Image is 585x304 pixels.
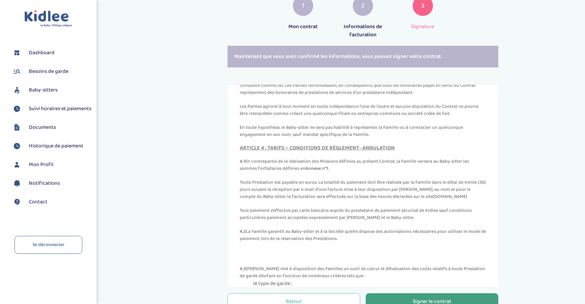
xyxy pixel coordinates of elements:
p: Toute Prestation est payable en euros. La totalité du paiement doit être réalisée par la Famille ... [240,179,486,200]
a: Dashboard [12,48,91,58]
span: Besoins de garde [29,67,68,76]
img: besoin.svg [12,66,22,77]
span: Baby-sitters [29,86,58,94]
p: Informations de facturation [338,23,388,39]
h4: ARTICLE 4 : TARIFS – CONDITIONS DE RÈGLEMENT- ANNULATION [240,145,486,151]
img: babysitters.svg [12,85,22,95]
img: contact.svg [12,197,22,207]
p: Signature [398,23,448,31]
p: En contrepartie de la réalisation des Missions définies au présent Contrat, la Famille versera au... [240,158,486,172]
p: Mon contrat [278,23,328,31]
a: [DOMAIN_NAME] [433,193,467,200]
b: 4.1 [240,158,245,165]
span: Contact [29,198,47,206]
img: documents.svg [12,122,22,133]
p: En particulier, les Parties reconnaissent que le Baby-sitter n'agira pas en qualité de salarié de... [240,75,486,96]
a: Historique de paiement [12,141,91,151]
span: Historique de paiement [29,142,83,150]
a: Suivi horaires et paiements [12,104,91,114]
span: Mon Profil [29,161,53,169]
p: En toute hypothèse, le Baby-sitter ne sera pas habilité à représenter la Famille ou à contracter ... [240,124,486,138]
a: Notifications [12,178,91,188]
b: 4.3 [240,265,246,272]
p: Les Parties agiront à tout moment en toute indépendance l'une de l'autre et aucune stipulation du... [240,103,486,117]
span: Documents [29,123,56,131]
img: notification.svg [12,178,22,188]
p: La Famille garantit au Baby-sitter et à la Société qu’elle dispose des autorisations nécessaires ... [240,228,486,242]
span: Dashboard [29,49,55,57]
div: Maintenant que vous avez confirmé les informations, vous pouvez signer votre contrat. [227,46,498,67]
span: Notifications [29,179,60,187]
span: Suivi horaires et paiements [29,105,91,113]
span: 3 [421,1,425,11]
li: le type de garde ; [253,280,486,288]
img: dashboard.svg [12,48,22,58]
b: 4.2 [240,228,246,235]
img: profil.svg [12,160,22,170]
p: [PERSON_NAME] met à disposition des Familles un outil de calcul et d’évaluation des coûts relatif... [240,265,486,280]
a: Contact [12,197,91,207]
img: suivihoraire.svg [12,104,22,114]
a: Baby-sitters [12,85,91,95]
p: Tout paiement s’effectue par carte bancaire auprès du prestataire de paiement sécurisé de Kidlee ... [240,207,486,221]
a: Besoins de garde [12,66,91,77]
b: Annexe n°1. [305,165,329,172]
a: Mon Profil [12,160,91,170]
a: Se déconnecter [15,236,82,254]
span: 1 [302,1,304,11]
img: logo.svg [24,10,72,27]
img: suivihoraire.svg [12,141,22,151]
a: Documents [12,122,91,133]
span: 2 [361,1,365,11]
